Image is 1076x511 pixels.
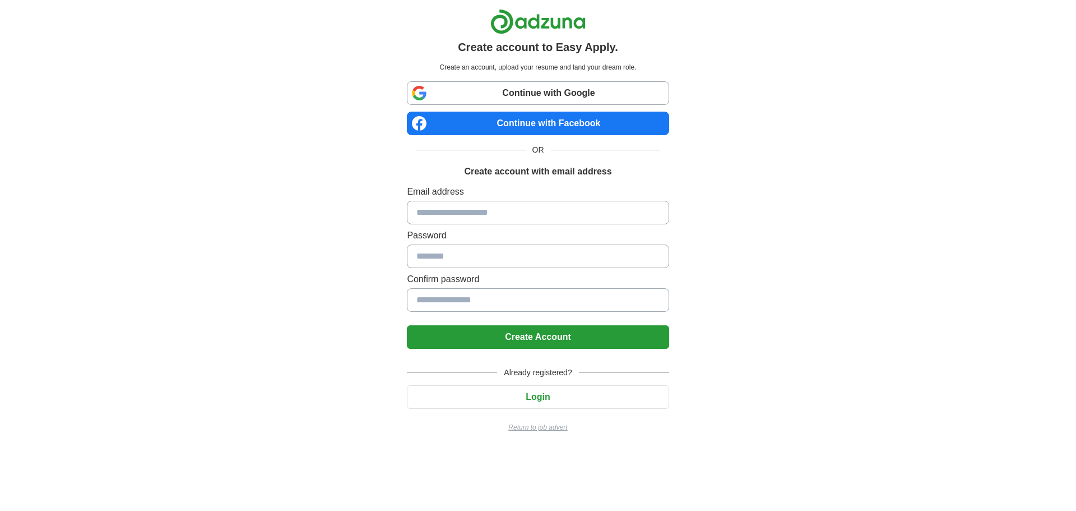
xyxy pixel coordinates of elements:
p: Create an account, upload your resume and land your dream role. [409,62,666,72]
h1: Create account with email address [464,165,611,178]
label: Password [407,229,669,242]
img: Adzuna logo [490,9,586,34]
a: Continue with Facebook [407,112,669,135]
label: Confirm password [407,273,669,286]
a: Continue with Google [407,81,669,105]
span: Already registered? [497,367,578,379]
label: Email address [407,185,669,199]
button: Login [407,385,669,409]
h1: Create account to Easy Apply. [458,39,618,56]
a: Return to job advert [407,422,669,432]
a: Login [407,392,669,402]
span: OR [526,144,551,156]
button: Create Account [407,325,669,349]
